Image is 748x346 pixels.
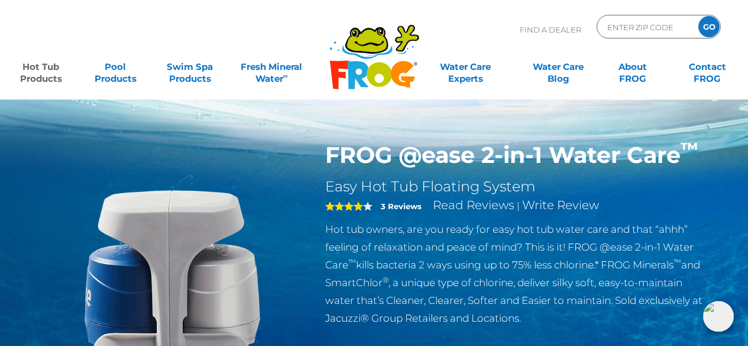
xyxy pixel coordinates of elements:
[529,55,587,79] a: Water CareBlog
[606,18,686,36] input: Zip Code Form
[12,55,70,79] a: Hot TubProducts
[383,275,388,284] sup: ®
[381,201,422,211] strong: 3 Reviews
[235,55,308,79] a: Fresh MineralWater∞
[325,201,363,211] span: 4
[673,258,681,267] sup: ™
[703,301,734,332] img: openIcon
[522,198,599,212] a: Write Review
[517,200,520,212] span: |
[161,55,219,79] a: Swim SpaProducts
[348,258,356,267] sup: ™
[433,198,514,212] a: Read Reviews
[678,55,736,79] a: ContactFROG
[419,55,513,79] a: Water CareExperts
[698,16,720,37] input: GO
[283,72,288,80] sup: ∞
[604,55,662,79] a: AboutFROG
[325,220,711,327] p: Hot tub owners, are you ready for easy hot tub water care and that “ahhh” feeling of relaxation a...
[325,142,711,169] h1: FROG @ease 2-in-1 Water Care
[520,15,581,44] p: Find A Dealer
[681,138,698,159] sup: ™
[86,55,144,79] a: PoolProducts
[325,178,711,196] h2: Easy Hot Tub Floating System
